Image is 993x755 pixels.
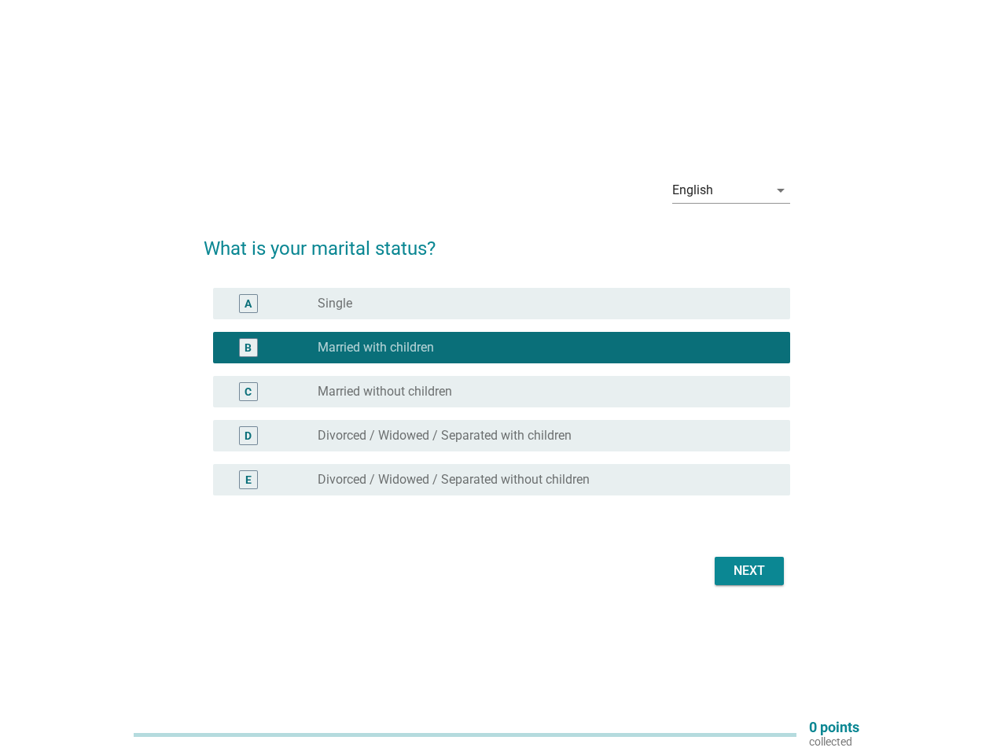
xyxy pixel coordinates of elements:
label: Married without children [318,384,452,400]
div: A [245,296,252,312]
div: Next [727,562,771,580]
button: Next [715,557,784,585]
label: Divorced / Widowed / Separated without children [318,472,590,488]
div: E [245,472,252,488]
h2: What is your marital status? [204,219,790,263]
i: arrow_drop_down [771,181,790,200]
div: B [245,340,252,356]
label: Married with children [318,340,434,355]
p: 0 points [809,720,859,735]
div: English [672,183,713,197]
div: C [245,384,252,400]
p: collected [809,735,859,749]
div: D [245,428,252,444]
label: Single [318,296,352,311]
label: Divorced / Widowed / Separated with children [318,428,572,444]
